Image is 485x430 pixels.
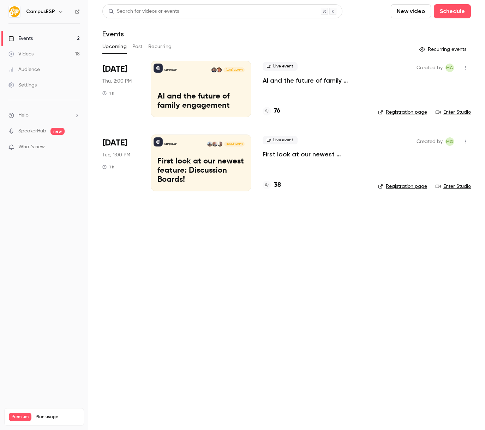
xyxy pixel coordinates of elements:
[50,128,65,135] span: new
[274,106,280,116] h4: 76
[102,41,127,52] button: Upcoming
[263,62,298,71] span: Live event
[102,78,132,85] span: Thu, 2:00 PM
[9,6,20,17] img: CampusESP
[434,4,471,18] button: Schedule
[151,135,251,191] a: First look at our newest feature: Discussion Boards!CampusESPDanielle DreeszenGavin GrivnaTiffany...
[26,8,55,15] h6: CampusESP
[224,142,244,147] span: [DATE] 1:00 PM
[378,109,427,116] a: Registration page
[445,137,454,146] span: Melissa Greiner
[108,8,179,15] div: Search for videos or events
[217,67,222,72] img: James Bright
[217,142,222,147] img: Danielle Dreeszen
[417,64,443,72] span: Created by
[8,82,37,89] div: Settings
[263,180,281,190] a: 38
[102,137,127,149] span: [DATE]
[157,92,245,111] p: AI and the future of family engagement
[445,64,454,72] span: Melissa Greiner
[164,68,177,72] p: CampusESP
[263,76,367,85] a: AI and the future of family engagement
[102,164,114,170] div: 1 h
[102,135,139,191] div: Sep 16 Tue, 1:00 PM (America/New York)
[148,41,172,52] button: Recurring
[212,142,217,147] img: Gavin Grivna
[18,127,46,135] a: SpeakerHub
[102,30,124,38] h1: Events
[446,64,453,72] span: MG
[8,50,34,58] div: Videos
[436,109,471,116] a: Enter Studio
[8,35,33,42] div: Events
[8,66,40,73] div: Audience
[416,44,471,55] button: Recurring events
[211,67,216,72] img: Dave Becker
[263,106,280,116] a: 76
[223,67,244,72] span: [DATE] 2:00 PM
[102,61,139,117] div: Sep 11 Thu, 2:00 PM (America/New York)
[8,112,80,119] li: help-dropdown-opener
[9,413,31,421] span: Premium
[151,61,251,117] a: AI and the future of family engagementCampusESPJames BrightDave Becker[DATE] 2:00 PMAI and the fu...
[436,183,471,190] a: Enter Studio
[274,180,281,190] h4: 38
[18,143,45,151] span: What's new
[417,137,443,146] span: Created by
[102,151,130,159] span: Tue, 1:00 PM
[164,142,177,146] p: CampusESP
[18,112,29,119] span: Help
[391,4,431,18] button: New video
[36,414,79,420] span: Plan usage
[157,157,245,184] p: First look at our newest feature: Discussion Boards!
[102,90,114,96] div: 1 h
[263,136,298,144] span: Live event
[132,41,143,52] button: Past
[378,183,427,190] a: Registration page
[446,137,453,146] span: MG
[263,150,367,159] a: First look at our newest feature: Discussion Boards!
[102,64,127,75] span: [DATE]
[207,142,212,147] img: Tiffany Zheng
